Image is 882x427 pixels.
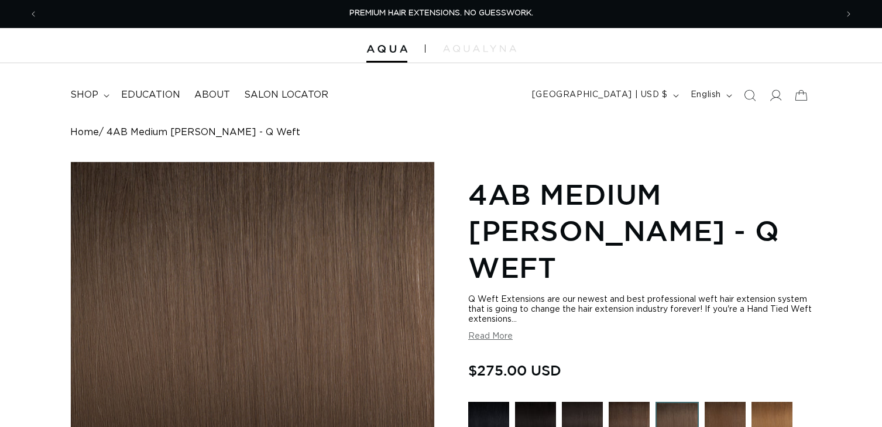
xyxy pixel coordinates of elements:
button: Read More [468,332,513,342]
span: English [691,89,721,101]
a: Education [114,82,187,108]
span: Education [121,89,180,101]
button: Next announcement [836,3,862,25]
a: Salon Locator [237,82,335,108]
span: About [194,89,230,101]
summary: shop [63,82,114,108]
img: aqualyna.com [443,45,516,52]
button: English [684,84,737,106]
div: Q Weft Extensions are our newest and best professional weft hair extension system that is going t... [468,295,812,325]
span: PREMIUM HAIR EXTENSIONS. NO GUESSWORK. [349,9,533,17]
button: [GEOGRAPHIC_DATA] | USD $ [525,84,684,106]
summary: Search [737,82,763,108]
a: About [187,82,237,108]
span: 4AB Medium [PERSON_NAME] - Q Weft [107,127,300,138]
span: shop [70,89,98,101]
button: Previous announcement [20,3,46,25]
span: [GEOGRAPHIC_DATA] | USD $ [532,89,668,101]
span: $275.00 USD [468,359,561,381]
nav: breadcrumbs [70,127,812,138]
span: Salon Locator [244,89,328,101]
a: Home [70,127,99,138]
h1: 4AB Medium [PERSON_NAME] - Q Weft [468,176,812,285]
img: Aqua Hair Extensions [366,45,407,53]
